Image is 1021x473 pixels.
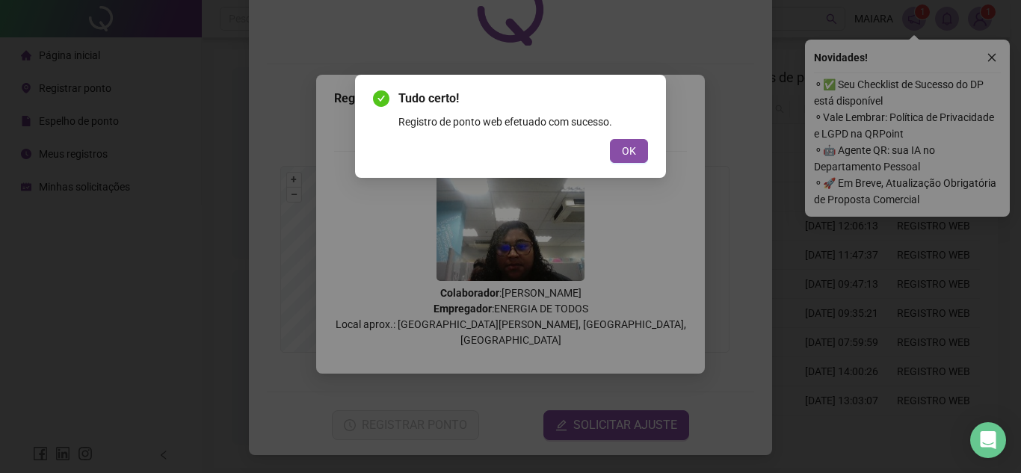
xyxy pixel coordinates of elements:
[398,114,648,130] div: Registro de ponto web efetuado com sucesso.
[610,139,648,163] button: OK
[373,90,389,107] span: check-circle
[622,143,636,159] span: OK
[398,90,648,108] span: Tudo certo!
[970,422,1006,458] div: Open Intercom Messenger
